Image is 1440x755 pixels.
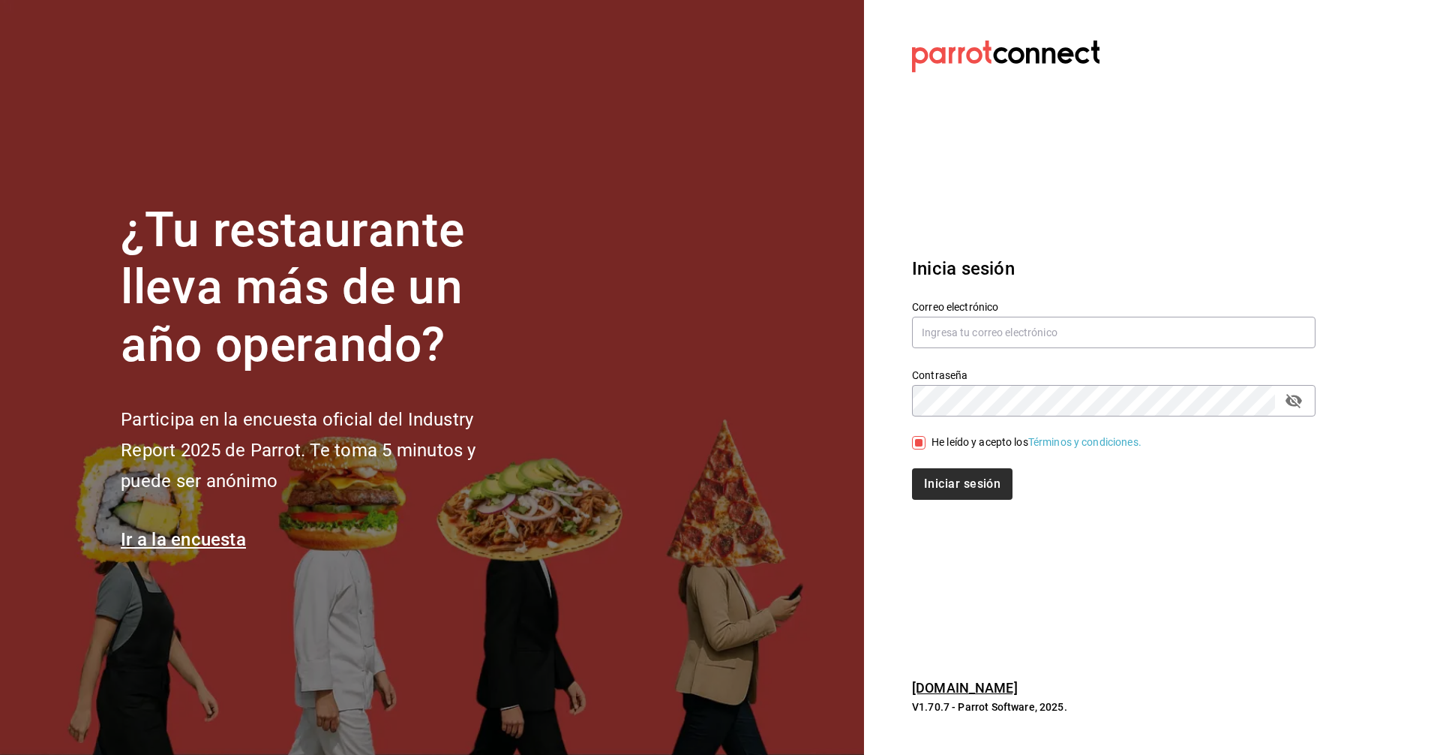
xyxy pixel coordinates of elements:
h1: ¿Tu restaurante lleva más de un año operando? [121,202,526,374]
label: Correo electrónico [912,301,1315,311]
a: Términos y condiciones. [1028,436,1141,448]
a: Ir a la encuesta [121,529,246,550]
h3: Inicia sesión [912,255,1315,282]
a: [DOMAIN_NAME] [912,680,1018,696]
button: Iniciar sesión [912,468,1012,500]
label: Contraseña [912,369,1315,380]
input: Ingresa tu correo electrónico [912,317,1315,348]
p: V1.70.7 - Parrot Software, 2025. [912,699,1315,714]
h2: Participa en la encuesta oficial del Industry Report 2025 de Parrot. Te toma 5 minutos y puede se... [121,405,526,496]
div: He leído y acepto los [931,435,1141,450]
button: passwordField [1281,388,1306,414]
